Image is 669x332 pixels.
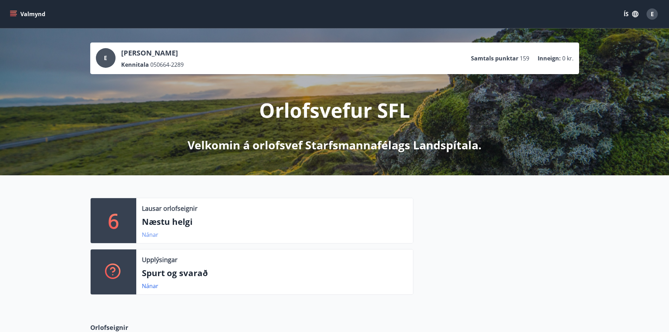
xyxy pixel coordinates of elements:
[142,282,158,290] a: Nánar
[644,6,661,22] button: E
[90,323,128,332] span: Orlofseignir
[471,54,518,62] p: Samtals punktar
[259,97,410,123] p: Orlofsvefur SFL
[562,54,573,62] span: 0 kr.
[121,48,184,58] p: [PERSON_NAME]
[520,54,529,62] span: 159
[620,8,642,20] button: ÍS
[538,54,561,62] p: Inneign :
[142,267,407,279] p: Spurt og svarað
[142,204,197,213] p: Lausar orlofseignir
[142,216,407,228] p: Næstu helgi
[8,8,48,20] button: menu
[142,231,158,239] a: Nánar
[108,207,119,234] p: 6
[651,10,654,18] span: E
[188,137,481,153] p: Velkomin á orlofsvef Starfsmannafélags Landspítala.
[150,61,184,69] span: 050664-2289
[142,255,177,264] p: Upplýsingar
[104,54,107,62] span: E
[121,61,149,69] p: Kennitala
